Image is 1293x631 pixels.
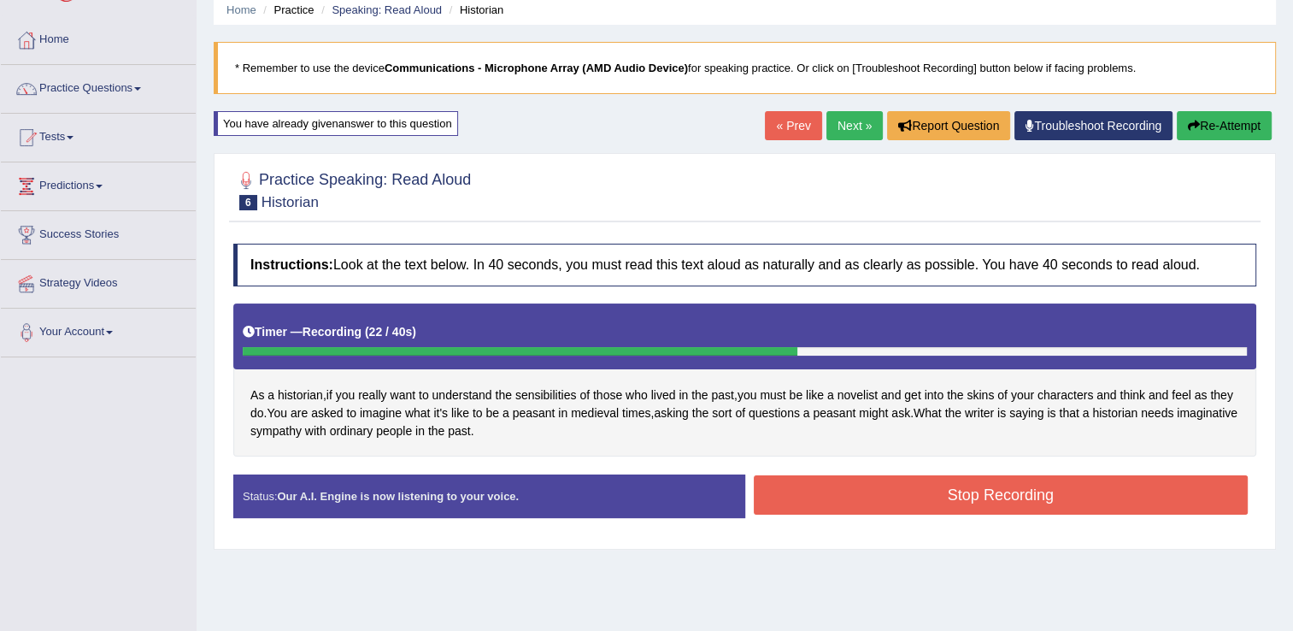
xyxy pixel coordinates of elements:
span: Click to see word definition [267,386,274,404]
button: Stop Recording [754,475,1249,515]
span: Click to see word definition [1120,386,1145,404]
a: Success Stories [1,211,196,254]
span: Click to see word definition [679,386,688,404]
b: ) [412,325,416,339]
span: Click to see word definition [944,404,961,422]
h5: Timer — [243,326,416,339]
a: Next » [826,111,883,140]
li: Practice [259,2,314,18]
span: Click to see word definition [813,404,855,422]
span: Click to see word definition [405,404,431,422]
a: Strategy Videos [1,260,196,303]
span: Click to see word definition [278,386,323,404]
span: Click to see word definition [1011,386,1034,404]
span: Click to see word definition [651,386,676,404]
b: ( [365,325,369,339]
span: Click to see word definition [485,404,499,422]
button: Report Question [887,111,1010,140]
span: Click to see word definition [654,404,688,422]
span: Click to see word definition [859,404,888,422]
span: Click to see word definition [711,386,733,404]
span: Click to see word definition [622,404,650,422]
span: Click to see word definition [1059,404,1078,422]
span: Click to see word definition [558,404,567,422]
span: Click to see word definition [513,404,555,422]
span: Click to see word definition [735,404,745,422]
span: Click to see word definition [806,386,824,404]
small: Historian [262,194,319,210]
span: Click to see word definition [790,386,803,404]
span: Click to see word definition [593,386,622,404]
li: Historian [445,2,504,18]
span: Click to see word definition [1172,386,1191,404]
span: Click to see word definition [579,386,590,404]
span: Click to see word definition [495,386,511,404]
span: Click to see word definition [1047,404,1055,422]
span: Click to see word definition [947,386,963,404]
span: Click to see word definition [881,386,901,404]
span: Click to see word definition [1096,386,1116,404]
span: Click to see word definition [250,386,264,404]
span: Click to see word definition [914,404,942,422]
span: Click to see word definition [965,404,994,422]
span: Click to see word definition [415,422,425,440]
span: Click to see word definition [571,404,619,422]
span: Click to see word definition [358,386,386,404]
span: Click to see word definition [827,386,834,404]
span: Click to see word definition [738,386,757,404]
span: Click to see word definition [1149,386,1168,404]
div: , , . , . . [233,304,1256,457]
span: Click to see word definition [291,404,308,422]
span: Click to see word definition [267,404,287,422]
a: Practice Questions [1,65,196,108]
b: 22 / 40s [369,325,413,339]
span: Click to see word definition [503,404,509,422]
h2: Practice Speaking: Read Aloud [233,168,471,210]
span: Click to see word definition [419,386,429,404]
span: Click to see word definition [432,386,492,404]
span: Click to see word definition [473,404,483,422]
a: « Prev [765,111,821,140]
span: Click to see word definition [1009,404,1043,422]
span: Click to see word definition [891,404,910,422]
span: Click to see word definition [451,404,469,422]
h4: Look at the text below. In 40 seconds, you must read this text aloud as naturally and as clearly ... [233,244,1256,286]
span: Click to see word definition [1141,404,1173,422]
div: Status: [233,475,745,518]
span: Click to see word definition [997,404,1006,422]
span: Click to see word definition [311,404,343,422]
span: Click to see word definition [346,404,356,422]
span: Click to see word definition [838,386,878,404]
span: Click to see word definition [448,422,470,440]
span: Click to see word definition [250,404,264,422]
span: Click to see word definition [376,422,412,440]
a: Tests [1,114,196,156]
span: Click to see word definition [760,386,785,404]
span: Click to see word definition [305,422,326,440]
span: Click to see word definition [626,386,648,404]
span: Click to see word definition [330,422,373,440]
span: Click to see word definition [1092,404,1137,422]
span: Click to see word definition [326,386,332,404]
span: Click to see word definition [390,386,415,404]
span: Click to see word definition [336,386,356,404]
b: Instructions: [250,257,333,272]
span: Click to see word definition [904,386,920,404]
span: Click to see word definition [692,404,708,422]
span: Click to see word definition [433,404,448,422]
span: Click to see word definition [360,404,402,422]
span: Click to see word definition [1210,386,1232,404]
strong: Our A.I. Engine is now listening to your voice. [277,490,519,503]
span: Click to see word definition [997,386,1008,404]
span: Click to see word definition [428,422,444,440]
blockquote: * Remember to use the device for speaking practice. Or click on [Troubleshoot Recording] button b... [214,42,1276,94]
div: You have already given answer to this question [214,111,458,136]
span: Click to see word definition [967,386,994,404]
b: Recording [303,325,361,339]
span: 6 [239,195,257,210]
a: Your Account [1,309,196,351]
span: Click to see word definition [691,386,708,404]
a: Predictions [1,162,196,205]
span: Click to see word definition [1037,386,1093,404]
b: Communications - Microphone Array (AMD Audio Device) [385,62,688,74]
